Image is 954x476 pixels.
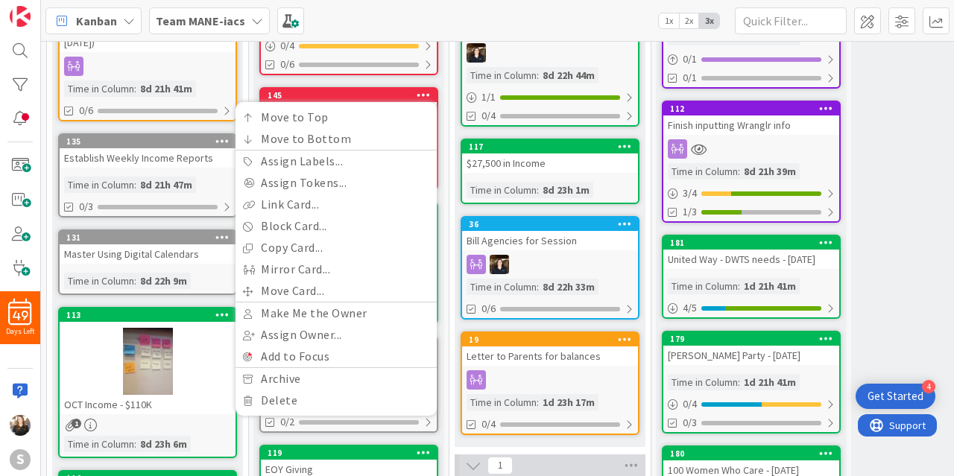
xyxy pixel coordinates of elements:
a: Move Card... [236,280,437,302]
a: Archive [236,368,437,390]
div: 112Finish inputting Wranglr info [663,102,839,135]
span: 0 / 4 [280,38,294,54]
div: 4 [922,380,935,393]
img: KS [490,255,509,274]
div: 179 [663,332,839,346]
div: Time in Column [668,278,738,294]
div: Letter to Parents for balances [462,346,638,366]
div: 8d 23h 1m [539,182,593,198]
span: 1 [487,457,513,475]
span: Support [31,2,68,20]
div: United Way - DWTS needs - [DATE] [663,250,839,269]
div: 180 [670,448,839,459]
div: 8d 22h 33m [539,279,598,295]
div: Time in Column [64,436,134,452]
div: 179 [670,334,839,344]
div: 36Bill Agencies for Session [462,218,638,250]
span: : [537,182,539,198]
div: 180 [663,447,839,460]
div: 181United Way - DWTS needs - [DATE] [663,236,839,269]
img: BF [10,415,31,436]
div: Time in Column [467,67,537,83]
div: 117 [462,140,638,153]
div: 4/5 [663,299,839,317]
div: 145 [268,90,437,101]
div: 3/4 [663,184,839,203]
div: 19Letter to Parents for balances [462,333,638,366]
div: Get Started [868,389,923,404]
div: 0/1 [663,50,839,69]
span: : [134,80,136,97]
span: 3x [699,13,719,28]
div: OCT Income - $110K [60,395,236,414]
div: 112 [663,102,839,115]
span: 1 [72,419,81,428]
div: Time in Column [64,273,134,289]
div: 112 [670,104,839,114]
span: 3 / 4 [683,185,697,201]
span: 1 / 1 [481,89,496,105]
span: : [738,374,740,390]
div: KS [462,255,638,274]
span: 0 / 1 [683,51,697,67]
a: Add to Focus [236,346,437,367]
input: Quick Filter... [735,7,847,34]
span: 0/4 [481,108,496,124]
span: : [537,279,539,295]
div: Time in Column [467,182,537,198]
div: Time in Column [668,163,738,180]
div: 135Establish Weekly Income Reports [60,135,236,168]
div: 36 [462,218,638,231]
div: 181 [663,236,839,250]
div: Time in Column [467,279,537,295]
div: 113 [60,308,236,322]
span: 0/3 [79,199,93,215]
a: Copy Card... [236,237,437,258]
div: 135 [66,136,236,147]
span: : [134,177,136,193]
div: 131 [60,231,236,244]
div: 0/4 [261,37,437,55]
div: 179[PERSON_NAME] Party - [DATE] [663,332,839,365]
span: 0/3 [683,415,697,431]
div: 0/4 [663,395,839,413]
span: 0/6 [79,103,93,118]
div: 117$27,500 in Income [462,140,638,173]
img: KS [467,43,486,63]
div: Time in Column [64,177,134,193]
div: 113 [66,310,236,320]
div: 131Master Using Digital Calendars [60,231,236,264]
span: 0/6 [280,57,294,72]
div: 1d 21h 41m [740,278,800,294]
img: Visit kanbanzone.com [10,6,31,27]
span: 0/4 [481,416,496,432]
a: Link Card... [236,194,437,215]
span: 4 / 5 [683,300,697,316]
span: 1x [659,13,679,28]
span: : [738,278,740,294]
div: 1d 23h 17m [539,394,598,410]
span: : [537,394,539,410]
div: 145Move to TopMove to BottomAssign Labels...Assign Tokens...Link Card...Block Card...Copy Card...... [261,89,437,121]
div: Finish inputting Wranglr info [663,115,839,135]
span: 0/6 [481,301,496,317]
a: Move to Bottom [236,128,437,150]
span: Kanban [76,12,117,30]
div: 113OCT Income - $110K [60,308,236,414]
div: Bill Agencies for Session [462,231,638,250]
div: 145Move to TopMove to BottomAssign Labels...Assign Tokens...Link Card...Block Card...Copy Card...... [261,89,437,102]
span: 1/3 [683,204,697,220]
div: 131 [66,232,236,243]
div: Time in Column [668,374,738,390]
a: Block Card... [236,215,437,237]
a: Assign Owner... [236,324,437,346]
a: Assign Labels... [236,150,437,172]
div: 8d 21h 41m [136,80,196,97]
span: 0 / 4 [683,396,697,412]
div: Time in Column [467,394,537,410]
div: Master Using Digital Calendars [60,244,236,264]
div: 135 [60,135,236,148]
div: Time in Column [64,80,134,97]
div: Establish Weekly Income Reports [60,148,236,168]
span: 2x [679,13,699,28]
